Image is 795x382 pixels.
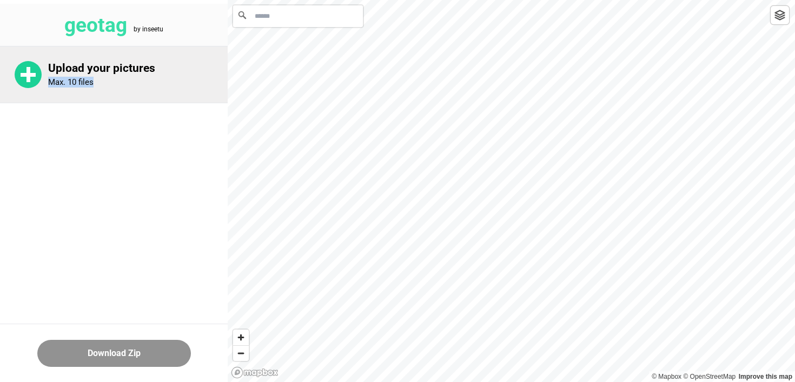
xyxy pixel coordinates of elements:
button: Zoom in [233,330,249,345]
button: Download Zip [37,340,191,367]
tspan: geotag [64,14,127,37]
a: Map feedback [739,373,792,380]
img: toggleLayer [774,10,785,21]
a: Mapbox logo [231,366,279,379]
tspan: by inseetu [134,25,163,33]
button: Zoom out [233,345,249,361]
p: Max. 10 files [48,77,94,87]
a: Mapbox [652,373,681,380]
a: OpenStreetMap [683,373,736,380]
p: Upload your pictures [48,62,228,75]
span: Zoom out [233,346,249,361]
input: Search [233,5,363,27]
